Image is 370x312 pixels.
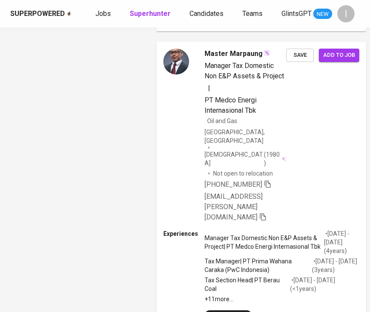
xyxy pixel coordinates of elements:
button: Save [286,49,314,62]
span: Oil and Gas [207,117,237,124]
p: Manager Tax Domestic Non E&P Assets & Project | PT Medco Energi Internasional Tbk [205,234,324,251]
a: Candidates [190,9,225,19]
div: (1980) [205,150,286,167]
a: GlintsGPT NEW [281,9,332,19]
img: magic_wand.svg [263,49,270,56]
span: Jobs [95,9,111,18]
button: Add to job [319,49,359,62]
span: [EMAIL_ADDRESS][PERSON_NAME][DOMAIN_NAME] [205,192,263,221]
span: Save [290,50,309,60]
img: 669d3ea54b803e09119aa73643d5f3d7.jpg [163,49,189,74]
p: +11 more ... [205,295,359,303]
div: [GEOGRAPHIC_DATA], [GEOGRAPHIC_DATA] [205,128,286,145]
span: Add to job [323,50,355,60]
p: • [DATE] - [DATE] ( 4 years ) [324,229,359,255]
div: Superpowered [10,9,65,19]
p: Tax Section Head | PT Berau Coal [205,276,290,293]
span: GlintsGPT [281,9,312,18]
span: Manager Tax Domestic Non E&P Assets & Project [205,62,284,80]
p: • [DATE] - [DATE] ( 3 years ) [312,257,359,274]
span: [PHONE_NUMBER] [205,180,262,188]
p: Experiences [163,229,205,238]
span: Teams [242,9,263,18]
span: | [208,83,210,93]
span: Candidates [190,9,223,18]
a: Jobs [95,9,113,19]
span: PT Medco Energi Internasional Tbk [205,96,257,114]
p: Not open to relocation [213,169,273,178]
span: NEW [313,10,332,19]
a: Teams [242,9,264,19]
img: app logo [67,11,71,16]
b: Superhunter [130,9,171,18]
a: Superpoweredapp logo [10,9,71,19]
span: [DEMOGRAPHIC_DATA] [205,150,264,167]
p: Tax Manager | PT Prima Wahana Caraka (PwC Indonesia) [205,257,312,274]
div: I [337,5,355,22]
a: Superhunter [130,9,172,19]
span: Master Marpaung [205,49,263,59]
p: • [DATE] - [DATE] ( <1 years ) [290,276,359,293]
